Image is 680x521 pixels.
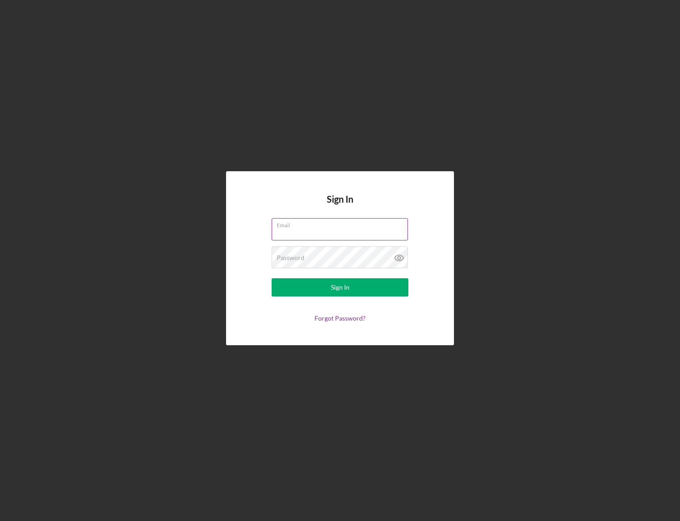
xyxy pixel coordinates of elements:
[331,278,350,296] div: Sign In
[327,194,353,218] h4: Sign In
[272,278,408,296] button: Sign In
[277,254,304,261] label: Password
[277,219,408,229] label: Email
[314,314,366,322] a: Forgot Password?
